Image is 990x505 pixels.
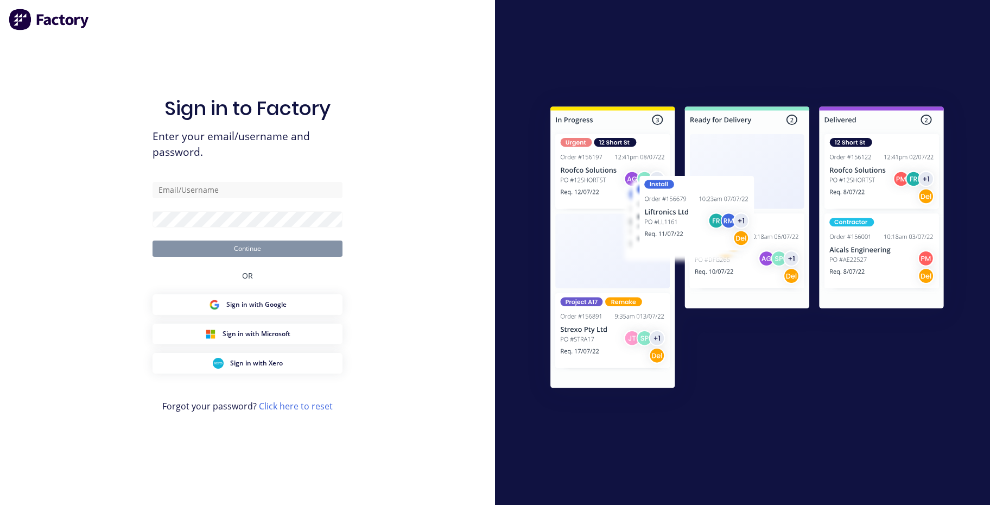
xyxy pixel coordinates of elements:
[153,241,342,257] button: Continue
[259,400,333,412] a: Click here to reset
[526,85,968,414] img: Sign in
[153,182,342,198] input: Email/Username
[162,400,333,413] span: Forgot your password?
[226,300,287,310] span: Sign in with Google
[153,353,342,374] button: Xero Sign inSign in with Xero
[242,257,253,294] div: OR
[153,294,342,315] button: Google Sign inSign in with Google
[205,329,216,339] img: Microsoft Sign in
[9,9,90,30] img: Factory
[153,324,342,344] button: Microsoft Sign inSign in with Microsoft
[230,358,283,368] span: Sign in with Xero
[213,358,224,369] img: Xero Sign in
[209,299,220,310] img: Google Sign in
[164,97,331,120] h1: Sign in to Factory
[223,329,290,339] span: Sign in with Microsoft
[153,129,342,160] span: Enter your email/username and password.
